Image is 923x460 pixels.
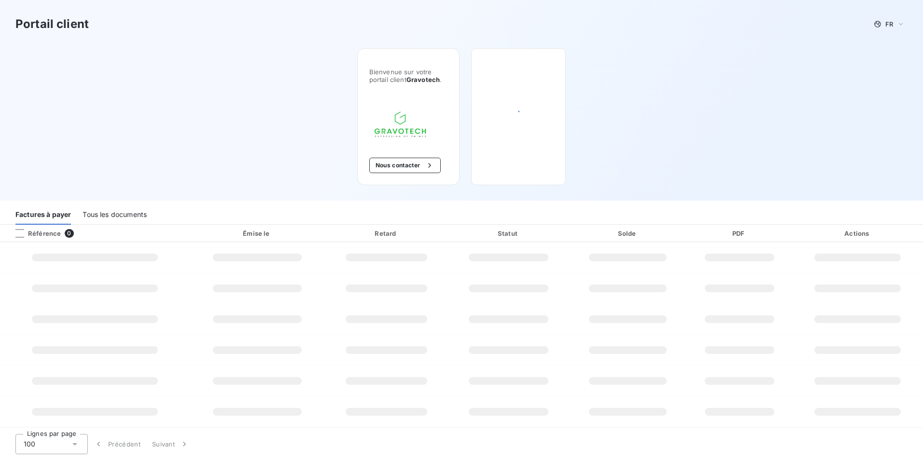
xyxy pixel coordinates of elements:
div: PDF [688,229,790,238]
div: Factures à payer [15,204,71,225]
div: Retard [326,229,446,238]
button: Précédent [88,434,146,454]
div: Référence [8,229,61,238]
span: Gravotech [406,76,440,83]
button: Nous contacter [369,158,441,173]
div: Émise le [192,229,323,238]
span: Bienvenue sur votre portail client . [369,68,448,83]
span: FR [885,20,893,28]
span: 0 [65,229,73,238]
div: Statut [450,229,567,238]
span: 100 [24,439,35,449]
button: Suivant [146,434,195,454]
div: Solde [571,229,685,238]
div: Tous les documents [83,204,147,225]
img: Company logo [369,107,431,142]
h3: Portail client [15,15,89,33]
div: Actions [794,229,921,238]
